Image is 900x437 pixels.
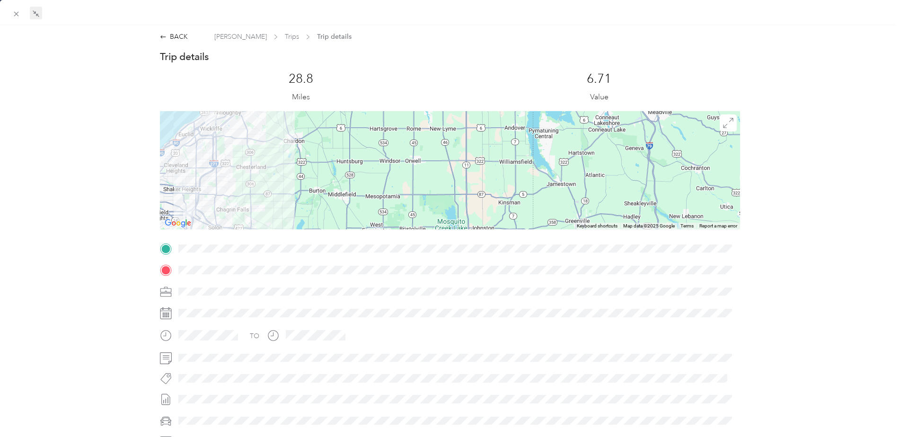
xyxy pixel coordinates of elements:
[160,32,188,42] div: BACK
[162,217,194,229] img: Google
[847,384,900,437] iframe: Everlance-gr Chat Button Frame
[577,223,618,229] button: Keyboard shortcuts
[250,331,259,341] div: TO
[587,71,611,87] p: 6.71
[680,223,694,228] a: Terms (opens in new tab)
[214,32,267,42] span: [PERSON_NAME]
[699,223,737,228] a: Report a map error
[289,71,313,87] p: 28.8
[285,32,299,42] span: Trips
[160,50,209,63] p: Trip details
[317,32,352,42] span: Trip details
[162,217,194,229] a: Open this area in Google Maps (opens a new window)
[623,223,675,228] span: Map data ©2025 Google
[292,91,310,103] p: Miles
[590,91,609,103] p: Value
